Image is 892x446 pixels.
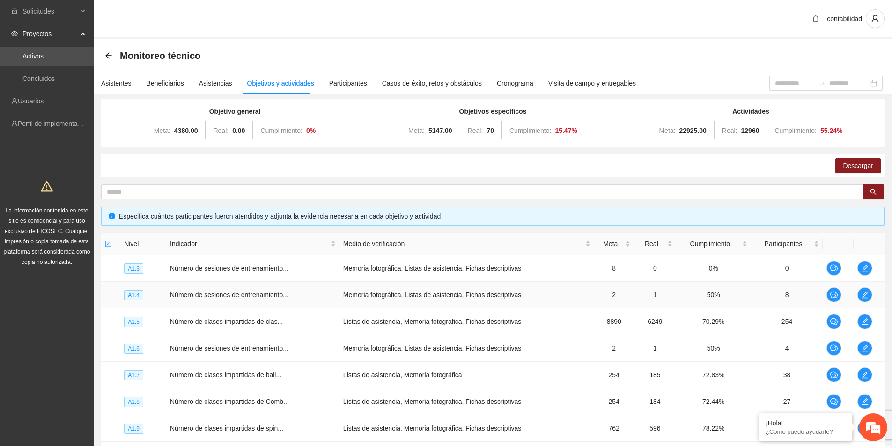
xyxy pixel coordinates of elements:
span: warning [41,180,53,192]
td: 254 [751,308,823,335]
td: 50% [676,282,751,308]
strong: 12960 [741,127,759,134]
strong: 70 [487,127,494,134]
p: ¿Cómo puedo ayudarte? [766,428,845,435]
th: Nivel [120,233,166,255]
span: arrow-left [105,52,112,59]
span: Real: [722,127,737,134]
button: edit [857,421,872,436]
strong: 55.24 % [820,127,843,134]
th: Indicador [166,233,339,255]
span: Número de clases impartidas de clas... [170,318,283,325]
span: Cumplimiento: [260,127,302,134]
td: 4 [751,335,823,362]
button: comment [826,341,841,356]
button: edit [857,287,872,302]
span: Participantes [755,239,812,249]
strong: Actividades [732,108,769,115]
strong: 5147.00 [428,127,452,134]
span: edit [858,424,872,432]
td: 0 [751,255,823,282]
th: Meta [594,233,634,255]
span: Indicador [170,239,329,249]
div: Asistentes [101,78,132,88]
span: Real: [468,127,483,134]
th: Real [634,233,676,255]
span: Solicitudes [22,2,78,21]
div: ¡Hola! [766,419,845,427]
span: bell [809,15,823,22]
span: A1.9 [124,424,143,434]
span: edit [858,344,872,352]
span: edit [858,371,872,379]
strong: 15.47 % [555,127,577,134]
div: Cronograma [497,78,533,88]
a: Usuarios [18,97,44,105]
span: Medio de verificación [343,239,583,249]
span: contabilidad [827,15,862,22]
span: inbox [11,8,18,15]
div: Asistencias [199,78,232,88]
button: edit [857,394,872,409]
span: Cumplimiento: [774,127,816,134]
td: Listas de asistencia, Memoria fotográfica, Fichas descriptivas [339,388,594,415]
button: edit [857,261,872,276]
td: 8 [751,282,823,308]
td: 1 [634,282,676,308]
td: 596 [634,415,676,442]
td: 2 [594,282,634,308]
span: eye [11,30,18,37]
button: user [866,9,885,28]
span: Número de clases impartidas de bail... [170,371,281,379]
div: Back [105,52,112,60]
td: 254 [594,362,634,388]
span: edit [858,291,872,299]
span: Número de sesiones de entrenamiento... [170,264,288,272]
span: La información contenida en este sitio es confidencial y para uso exclusivo de FICOSEC. Cualquier... [4,207,90,265]
span: swap-right [818,80,826,87]
td: 8 [594,255,634,282]
td: Memoria fotográfica, Listas de asistencia, Fichas descriptivas [339,255,594,282]
strong: 0.00 [232,127,245,134]
td: 50% [676,335,751,362]
div: Beneficiarios [147,78,184,88]
span: Meta: [408,127,425,134]
div: Casos de éxito, retos y obstáculos [382,78,482,88]
div: Visita de campo y entregables [548,78,636,88]
td: 8890 [594,308,634,335]
button: edit [857,341,872,356]
span: Proyectos [22,24,78,43]
span: A1.3 [124,263,143,274]
span: info-circle [109,213,115,219]
span: Descargar [843,161,873,171]
strong: 4380.00 [174,127,198,134]
td: 2 [594,335,634,362]
span: Real: [213,127,229,134]
td: Listas de asistencia, Memoria fotográfica, Fichas descriptivas [339,308,594,335]
span: Número de clases impartidas de Comb... [170,398,289,405]
button: comment [826,261,841,276]
td: 0 [634,255,676,282]
strong: Objetivo general [209,108,261,115]
td: Memoria fotográfica, Listas de asistencia, Fichas descriptivas [339,282,594,308]
span: Número de sesiones de entrenamiento... [170,291,288,299]
span: Meta: [154,127,170,134]
td: 78.22% [676,415,751,442]
button: comment [826,314,841,329]
span: A1.7 [124,370,143,380]
th: Cumplimiento [676,233,751,255]
td: 762 [594,415,634,442]
td: 72 [751,415,823,442]
td: 185 [634,362,676,388]
button: edit [857,314,872,329]
button: Descargar [835,158,881,173]
th: Participantes [751,233,823,255]
button: comment [826,367,841,382]
td: Listas de asistencia, Memoria fotográfica, Fichas descriptivas [339,415,594,442]
span: Número de clases impartidas de spin... [170,424,283,432]
span: Cumplimiento [680,239,740,249]
span: Monitoreo técnico [120,48,200,63]
td: 38 [751,362,823,388]
td: 254 [594,388,634,415]
span: to [818,80,826,87]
